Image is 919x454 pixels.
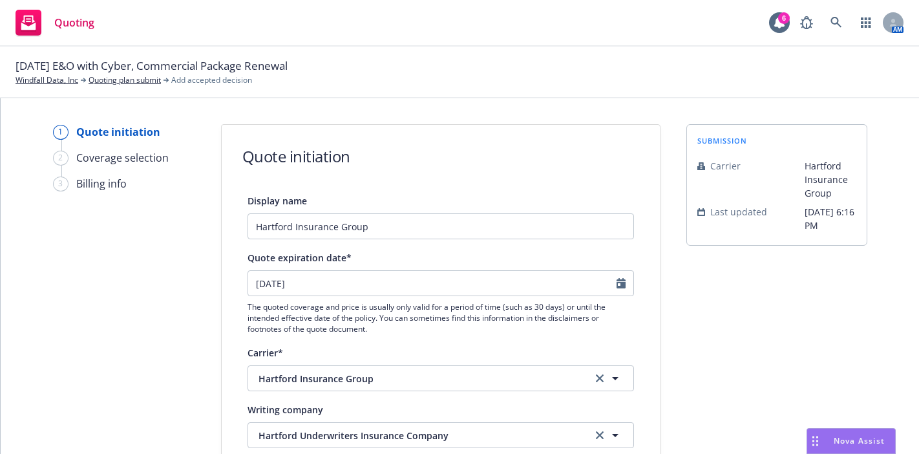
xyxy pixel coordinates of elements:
span: Quoting [54,17,94,28]
button: Hartford Underwriters Insurance Companyclear selection [248,422,634,448]
span: Carrier [710,159,741,173]
span: Add accepted decision [171,74,252,86]
input: MM/DD/YYYY [248,271,617,296]
div: Quote initiation [76,124,160,140]
a: Windfall Data, Inc [16,74,78,86]
svg: Calendar [617,278,626,288]
a: Quoting [10,5,100,41]
a: Switch app [853,10,879,36]
span: Last updated [710,205,767,219]
span: Hartford Insurance Group [805,159,856,200]
span: The quoted coverage and price is usually only valid for a period of time (such as 30 days) or unt... [248,301,634,334]
span: Carrier* [248,347,283,359]
button: Hartford Insurance Groupclear selection [248,365,634,391]
h1: Quote initiation [242,146,350,167]
div: 6 [778,12,790,24]
span: Writing company [248,404,323,416]
div: 2 [53,151,69,166]
div: 1 [53,125,69,140]
button: Nova Assist [807,428,896,454]
div: 3 [53,177,69,191]
span: [DATE] E&O with Cyber, Commercial Package Renewal [16,58,288,74]
div: Drag to move [807,429,823,453]
span: Nova Assist [834,435,885,446]
span: Hartford Underwriters Insurance Company [259,429,573,442]
a: Quoting plan submit [89,74,161,86]
span: Quote expiration date* [248,252,352,264]
span: [DATE] 6:16 PM [805,205,856,232]
a: clear selection [592,371,607,386]
a: Search [823,10,849,36]
a: clear selection [592,427,607,443]
span: Display name [248,195,307,207]
span: Hartford Insurance Group [259,372,573,385]
div: Billing info [76,176,127,191]
a: Report a Bug [794,10,819,36]
span: submission [697,135,747,146]
div: Coverage selection [76,150,169,166]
